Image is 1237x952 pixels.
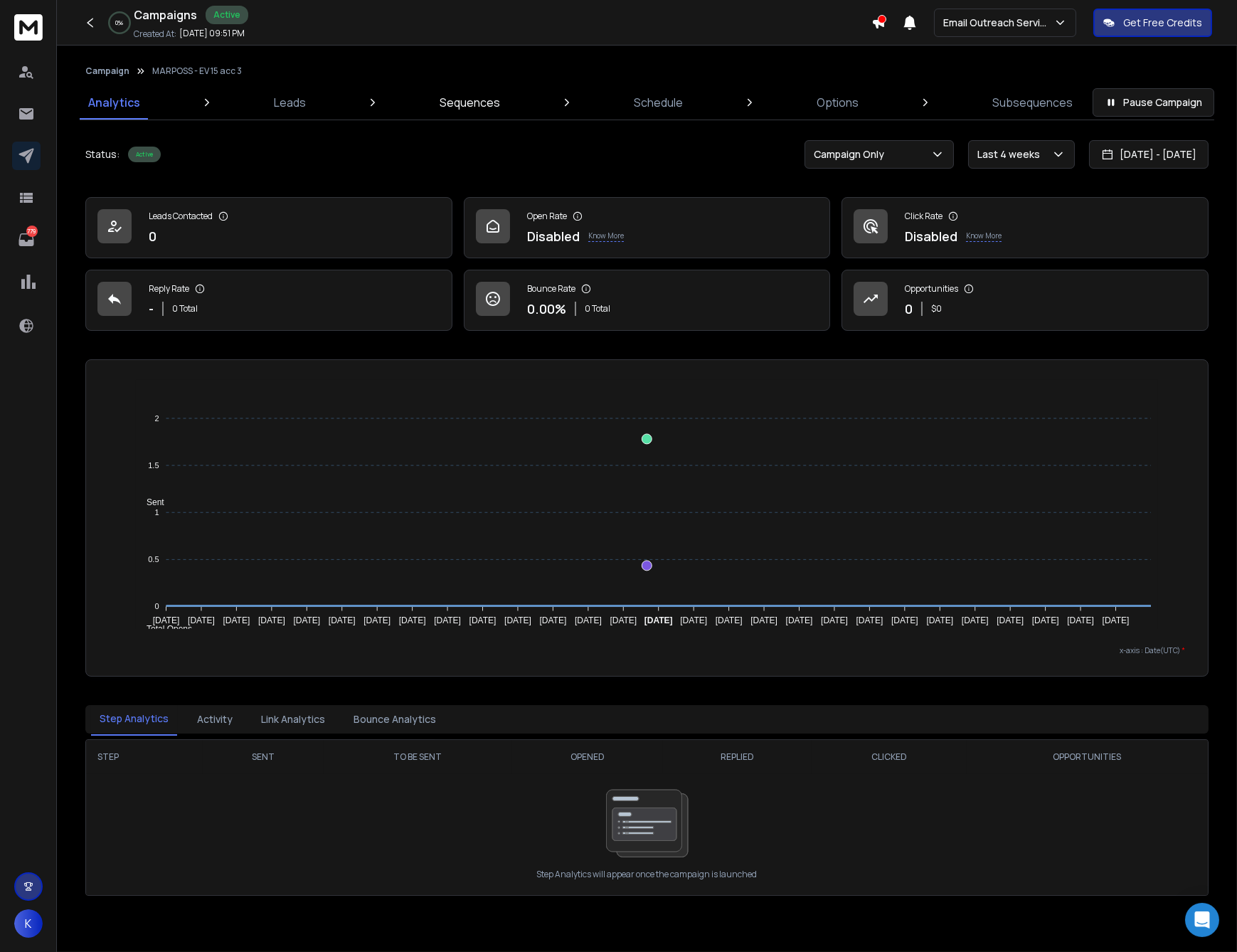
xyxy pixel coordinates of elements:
p: Bounce Rate [527,283,575,295]
button: K [14,909,43,938]
tspan: [DATE] [962,616,989,626]
tspan: [DATE] [188,616,215,626]
a: Leads [265,85,314,120]
tspan: [DATE] [575,616,602,626]
p: Analytics [88,94,140,111]
div: Active [128,147,161,162]
p: Disabled [905,226,957,246]
a: Bounce Rate0.00%0 Total [464,270,831,331]
p: Email Outreach Service [943,16,1053,30]
tspan: [DATE] [152,616,179,626]
p: Sequences [440,94,500,111]
p: Know More [966,231,1002,242]
a: Analytics [80,85,149,120]
span: Total Opens [136,624,192,634]
tspan: 0 [154,602,159,610]
p: Status: [85,147,120,162]
p: 0 [905,299,913,319]
a: 779 [12,226,41,254]
p: 0 Total [172,303,198,314]
tspan: [DATE] [997,616,1024,626]
tspan: [DATE] [434,616,461,626]
p: 779 [26,226,38,237]
p: Disabled [527,226,580,246]
th: SENT [203,740,324,774]
tspan: [DATE] [258,616,285,626]
p: [DATE] 09:51 PM [179,28,245,39]
th: OPPORTUNITIES [967,740,1208,774]
tspan: [DATE] [469,616,497,626]
tspan: [DATE] [1032,616,1059,626]
a: Open RateDisabledKnow More [464,197,831,258]
a: Leads Contacted0 [85,197,452,258]
tspan: [DATE] [716,616,743,626]
p: - [149,299,154,319]
tspan: [DATE] [363,616,391,626]
a: Schedule [625,85,691,120]
p: Reply Rate [149,283,189,295]
button: Campaign [85,65,129,77]
tspan: [DATE] [891,616,918,626]
tspan: [DATE] [223,616,250,626]
a: Sequences [431,85,509,120]
button: Bounce Analytics [345,704,445,735]
p: Opportunities [905,283,958,295]
p: Leads [274,94,306,111]
tspan: 1.5 [148,461,159,470]
span: Sent [136,497,164,507]
tspan: [DATE] [329,616,356,626]
tspan: [DATE] [540,616,567,626]
a: Click RateDisabledKnow More [842,197,1209,258]
th: OPENED [512,740,663,774]
tspan: [DATE] [504,616,531,626]
button: [DATE] - [DATE] [1089,140,1209,169]
tspan: 2 [154,414,159,423]
tspan: [DATE] [927,616,954,626]
th: REPLIED [663,740,812,774]
p: Step Analytics will appear once the campaign is launched [537,869,758,880]
p: 0.00 % [527,299,566,319]
tspan: [DATE] [821,616,848,626]
p: 0 Total [585,303,610,314]
tspan: [DATE] [644,616,673,626]
a: Reply Rate-0 Total [85,270,452,331]
a: Subsequences [984,85,1081,120]
p: MARPOSS - EV 15 acc 3 [152,65,242,77]
button: Pause Campaign [1093,88,1214,117]
tspan: [DATE] [610,616,637,626]
p: Leads Contacted [149,211,213,222]
tspan: [DATE] [1067,616,1094,626]
p: Schedule [634,94,683,111]
tspan: [DATE] [786,616,813,626]
p: Subsequences [992,94,1073,111]
p: 0 % [116,18,124,27]
p: x-axis : Date(UTC) [109,645,1185,656]
th: STEP [86,740,203,774]
tspan: 1 [154,508,159,517]
tspan: [DATE] [399,616,426,626]
button: Link Analytics [253,704,334,735]
p: Open Rate [527,211,567,222]
a: Options [808,85,867,120]
p: Campaign Only [814,147,890,162]
p: Know More [588,231,624,242]
tspan: [DATE] [680,616,707,626]
p: Click Rate [905,211,943,222]
tspan: [DATE] [1103,616,1130,626]
a: Opportunities0$0 [842,270,1209,331]
button: Step Analytics [91,703,177,736]
p: Created At: [134,28,176,40]
div: Active [206,6,248,24]
h1: Campaigns [134,6,197,23]
tspan: [DATE] [856,616,883,626]
th: CLICKED [812,740,966,774]
div: Open Intercom Messenger [1185,903,1219,937]
button: Activity [189,704,241,735]
p: $ 0 [931,303,942,314]
p: Options [817,94,859,111]
p: Last 4 weeks [977,147,1046,162]
tspan: [DATE] [293,616,320,626]
p: Get Free Credits [1123,16,1202,30]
